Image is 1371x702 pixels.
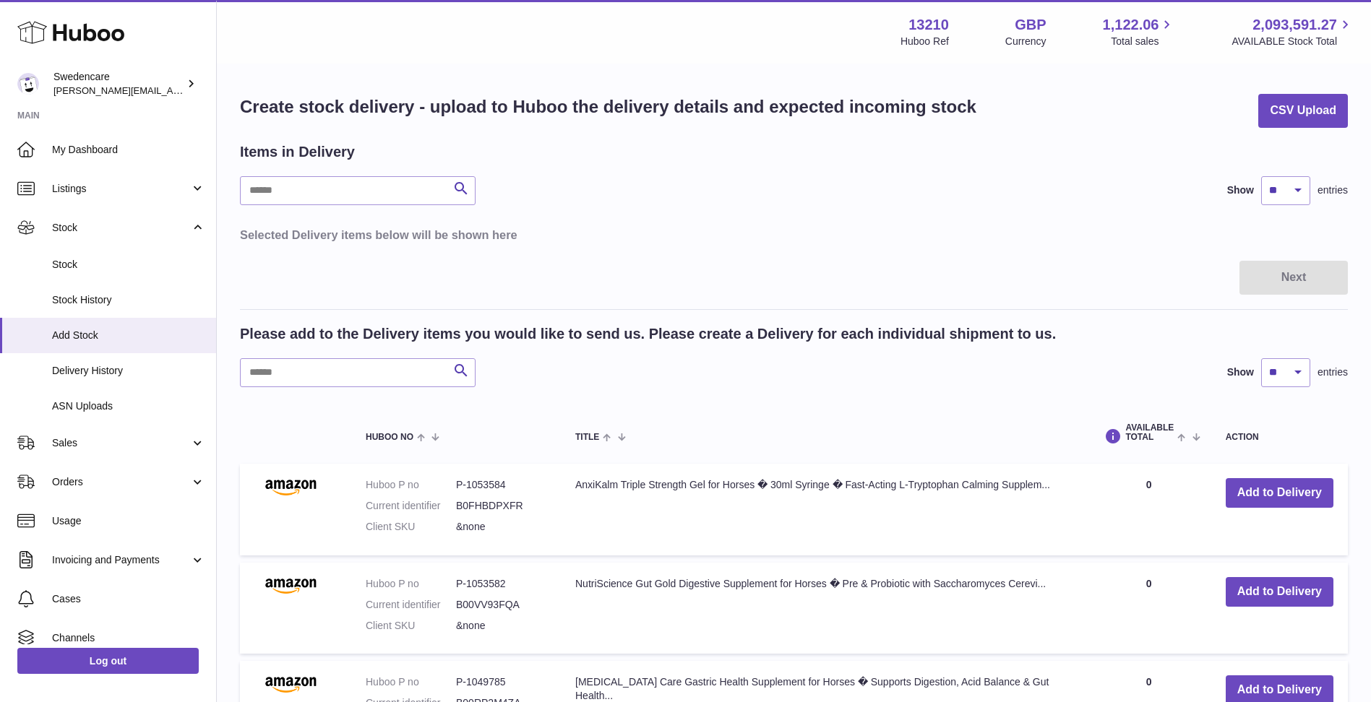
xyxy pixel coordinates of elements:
[1252,15,1337,35] span: 2,093,591.27
[52,364,205,378] span: Delivery History
[52,475,190,489] span: Orders
[366,675,456,689] dt: Huboo P no
[1111,35,1175,48] span: Total sales
[1005,35,1046,48] div: Currency
[52,514,205,528] span: Usage
[456,598,546,612] dd: B00VV93FQA
[561,464,1086,555] td: AnxiKalm Triple Strength Gel for Horses � 30ml Syringe � Fast-Acting L-Tryptophan Calming Supplem...
[254,675,327,693] img: Gastro Care Gastric Health Supplement for Horses � Supports Digestion, Acid Balance & Gut Health...
[1125,423,1174,442] span: AVAILABLE Total
[456,577,546,591] dd: P-1053582
[908,15,949,35] strong: 13210
[1086,464,1211,555] td: 0
[52,399,205,413] span: ASN Uploads
[240,95,976,118] h1: Create stock delivery - upload to Huboo the delivery details and expected incoming stock
[561,563,1086,654] td: NutriScience Gut Gold Digestive Supplement for Horses � Pre & Probiotic with Saccharomyces Cerevi...
[1086,563,1211,654] td: 0
[366,598,456,612] dt: Current identifier
[1227,183,1254,197] label: Show
[254,577,327,594] img: NutriScience Gut Gold Digestive Supplement for Horses � Pre & Probiotic with Saccharomyces Cerevi...
[240,142,355,162] h2: Items in Delivery
[366,478,456,492] dt: Huboo P no
[53,84,367,96] span: [PERSON_NAME][EMAIL_ADDRESS][PERSON_NAME][DOMAIN_NAME]
[456,478,546,492] dd: P-1053584
[456,499,546,513] dd: B0FHBDPXFR
[1015,15,1046,35] strong: GBP
[1103,15,1159,35] span: 1,122.06
[1227,365,1254,379] label: Show
[53,70,184,97] div: Swedencare
[52,436,190,450] span: Sales
[366,433,413,442] span: Huboo no
[456,619,546,633] dd: &none
[17,73,39,95] img: daniel.corbridge@swedencare.co.uk
[52,182,190,196] span: Listings
[366,520,456,534] dt: Client SKU
[1258,94,1348,128] button: CSV Upload
[1226,478,1333,508] button: Add to Delivery
[456,675,546,689] dd: P-1049785
[52,592,205,606] span: Cases
[240,227,1348,243] h3: Selected Delivery items below will be shown here
[1226,577,1333,607] button: Add to Delivery
[17,648,199,674] a: Log out
[1232,15,1354,48] a: 2,093,591.27 AVAILABLE Stock Total
[240,324,1056,344] h2: Please add to the Delivery items you would like to send us. Please create a Delivery for each ind...
[1318,365,1348,379] span: entries
[52,143,205,157] span: My Dashboard
[366,577,456,591] dt: Huboo P no
[52,553,190,567] span: Invoicing and Payments
[366,499,456,513] dt: Current identifier
[575,433,599,442] span: Title
[52,631,205,645] span: Channels
[1232,35,1354,48] span: AVAILABLE Stock Total
[52,258,205,272] span: Stock
[52,329,205,342] span: Add Stock
[901,35,949,48] div: Huboo Ref
[1103,15,1176,48] a: 1,122.06 Total sales
[1318,183,1348,197] span: entries
[254,478,327,495] img: AnxiKalm Triple Strength Gel for Horses � 30ml Syringe � Fast-Acting L-Tryptophan Calming Supplem...
[52,293,205,307] span: Stock History
[52,221,190,235] span: Stock
[456,520,546,534] dd: &none
[366,619,456,633] dt: Client SKU
[1226,433,1333,442] div: Action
